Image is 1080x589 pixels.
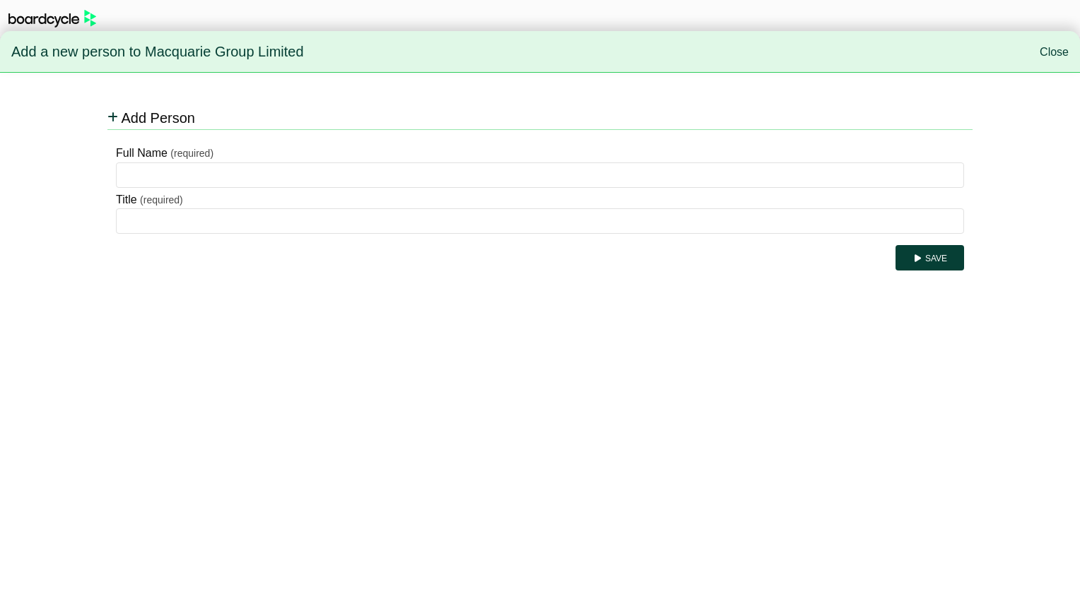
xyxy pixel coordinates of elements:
[121,110,195,126] span: Add Person
[116,191,137,209] label: Title
[140,194,183,206] small: (required)
[8,10,96,28] img: BoardcycleBlackGreen-aaafeed430059cb809a45853b8cf6d952af9d84e6e89e1f1685b34bfd5cb7d64.svg
[1040,46,1069,58] a: Close
[11,37,304,67] span: Add a new person to Macquarie Group Limited
[116,144,168,162] label: Full Name
[170,148,213,159] small: (required)
[896,245,964,270] button: Save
